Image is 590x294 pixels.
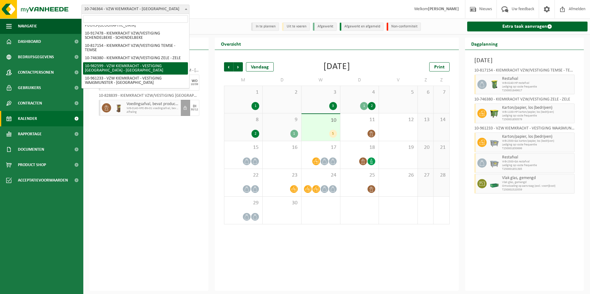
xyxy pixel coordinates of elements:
[224,75,263,86] td: M
[215,38,247,50] h2: Overzicht
[290,130,298,138] div: 1
[343,172,376,179] span: 25
[502,155,573,160] span: Restafval
[382,144,414,151] span: 19
[502,81,573,85] span: WB-0240-HP restafval
[282,22,310,31] li: Uit te voeren
[343,144,376,151] span: 18
[382,172,414,179] span: 26
[502,188,573,192] span: T250002520559
[382,89,414,96] span: 5
[305,144,337,151] span: 17
[18,111,37,126] span: Kalender
[368,102,376,110] div: 2
[467,22,588,31] a: Extra taak aanvragen
[18,126,42,142] span: Rapportage
[502,134,573,139] span: Karton/papier, los (bedrijven)
[382,116,414,123] span: 12
[227,144,260,151] span: 15
[502,143,573,147] span: Lediging op vaste frequentie
[263,75,301,86] td: D
[502,164,573,167] span: Lediging op vaste frequentie
[387,22,421,31] li: Non-conformiteit
[340,22,384,31] li: Afgewerkt en afgemeld
[251,130,259,138] div: 2
[18,65,54,80] span: Contactpersonen
[266,89,298,96] span: 2
[18,142,44,157] span: Documenten
[251,102,259,110] div: 1
[502,160,573,164] span: WB-2500-GA restafval
[421,172,430,179] span: 27
[421,116,430,123] span: 13
[18,173,68,188] span: Acceptatievoorwaarden
[81,5,189,14] span: 10-746364 - VZW KIEMKRACHT - HAMME
[502,147,573,150] span: T250001850696
[18,157,46,173] span: Product Shop
[329,130,337,138] div: 5
[343,89,376,96] span: 4
[192,79,197,83] div: WO
[83,62,188,75] li: 10-982599 - VZW KIEMKRACHT - VESTIGING [GEOGRAPHIC_DATA] - [GEOGRAPHIC_DATA]
[360,102,368,110] div: 1
[490,158,499,168] img: WB-2500-GAL-GY-01
[502,76,573,81] span: Restafval
[18,18,37,34] span: Navigatie
[340,75,379,86] td: D
[83,42,188,54] li: 10-817154 - KIEMKRACHT VZW/VESTIGING TEMSE - TEMSE
[313,22,337,31] li: Afgewerkt
[18,34,41,49] span: Dashboard
[329,102,337,110] div: 3
[18,80,41,96] span: Gebruikers
[502,184,573,188] span: Omwisseling op aanvraag (excl. voorrijkost)
[490,179,499,188] img: PB-MB-2000-MET-GN-01
[266,172,298,179] span: 23
[343,116,376,123] span: 11
[490,80,499,89] img: WB-0240-HPE-GN-50
[246,62,274,71] div: Vandaag
[502,167,573,171] span: T250001851385
[305,117,337,124] span: 10
[428,7,459,11] strong: [PERSON_NAME]
[502,181,573,184] span: Vlak glas, gemengd
[224,62,233,71] span: Vorige
[474,68,575,75] div: 10-817154 - KIEMKRACHT VZW/VESTIGING TEMSE - TEMSE
[266,200,298,206] span: 30
[502,176,573,181] span: Vlak glas, gemengd
[502,89,573,92] span: T250001849617
[127,102,179,107] span: Voedingsafval, bevat producten van dierlijke oorsprong, onverpakt, categorie 3
[490,109,499,118] img: WB-1100-HPE-GN-50
[83,30,188,42] li: 10-917478 - KIEMKRACHT VZW/VESTIGING SCHENDELBEKE - SCHENDELBEKE
[379,75,418,86] td: V
[305,89,337,96] span: 3
[191,108,198,111] div: 30/12
[305,172,337,179] span: 24
[227,200,260,206] span: 29
[437,89,446,96] span: 7
[490,138,499,147] img: WB-2500-GAL-GY-01
[502,139,573,143] span: WB-2500-GA karton/papier, los (bedrijven)
[474,126,575,133] div: 10-961233 - VZW KIEMKRACHT - VESTIGING WAASMUNSTER - [GEOGRAPHIC_DATA]
[474,97,575,104] div: 10-746380 - KIEMKRACHT VZW/VESTIGING ZELE - ZELE
[227,116,260,123] span: 8
[251,22,279,31] li: In te plannen
[114,103,123,112] img: WB-0140-HPE-BN-01
[82,5,189,14] span: 10-746364 - VZW KIEMKRACHT - HAMME
[502,114,573,118] span: Lediging op vaste frequentie
[227,89,260,96] span: 1
[465,38,504,50] h2: Dagplanning
[18,49,54,65] span: Bedrijfsgegevens
[193,104,196,108] div: DI
[266,116,298,123] span: 9
[227,172,260,179] span: 22
[434,75,449,86] td: Z
[502,85,573,89] span: Lediging op vaste frequentie
[301,75,340,86] td: W
[429,62,450,71] a: Print
[421,89,430,96] span: 6
[502,118,573,121] span: T250001850579
[234,62,243,71] span: Volgende
[323,62,350,71] div: [DATE]
[191,83,198,86] div: 10/09
[127,110,179,114] span: Afhaling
